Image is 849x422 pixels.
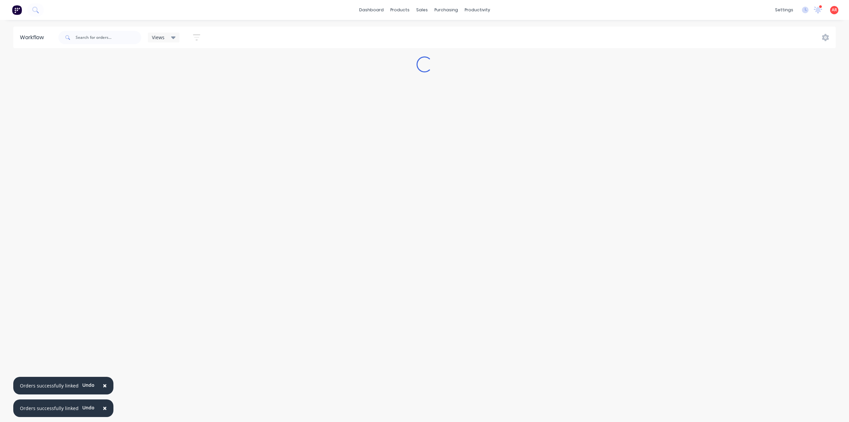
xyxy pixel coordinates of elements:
button: Close [96,400,113,416]
button: Undo [79,403,98,413]
div: sales [413,5,431,15]
span: × [103,403,107,413]
div: Orders successfully linked [20,382,79,389]
span: × [103,381,107,390]
div: Orders successfully linked [20,405,79,412]
div: Workflow [20,34,47,42]
button: Undo [79,380,98,390]
input: Search for orders... [76,31,141,44]
a: dashboard [356,5,387,15]
img: Factory [12,5,22,15]
div: productivity [461,5,493,15]
button: Close [96,378,113,394]
div: products [387,5,413,15]
div: settings [772,5,797,15]
span: Views [152,34,164,41]
span: AR [832,7,837,13]
div: purchasing [431,5,461,15]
